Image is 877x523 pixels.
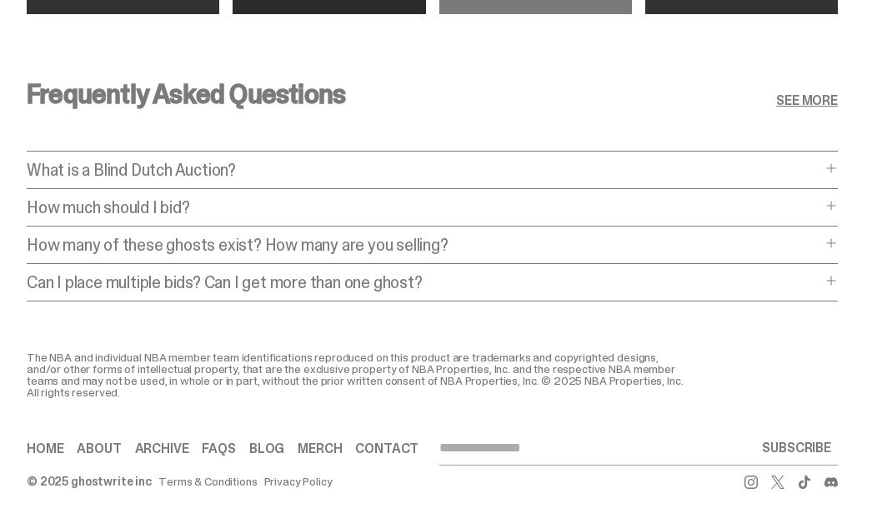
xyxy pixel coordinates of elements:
[77,443,121,456] a: About
[27,82,345,108] h3: Frequently Asked Questions
[202,443,235,456] a: FAQs
[135,443,189,456] a: Archive
[298,443,342,456] a: Merch
[355,443,418,456] a: Contact
[776,95,838,108] a: SEE MORE
[249,443,284,456] a: Blog
[755,432,838,466] button: SUBSCRIBE
[27,443,63,456] a: Home
[27,237,821,254] p: How many of these ghosts exist? How many are you selling?
[27,476,152,488] div: © 2025 ghostwrite inc
[27,352,694,399] div: The NBA and individual NBA member team identifications reproduced on this product are trademarks ...
[264,476,333,488] a: Privacy Policy
[27,275,821,291] p: Can I place multiple bids? Can I get more than one ghost?
[27,200,821,217] p: How much should I bid?
[27,162,821,179] p: What is a Blind Dutch Auction?
[158,476,257,488] a: Terms & Conditions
